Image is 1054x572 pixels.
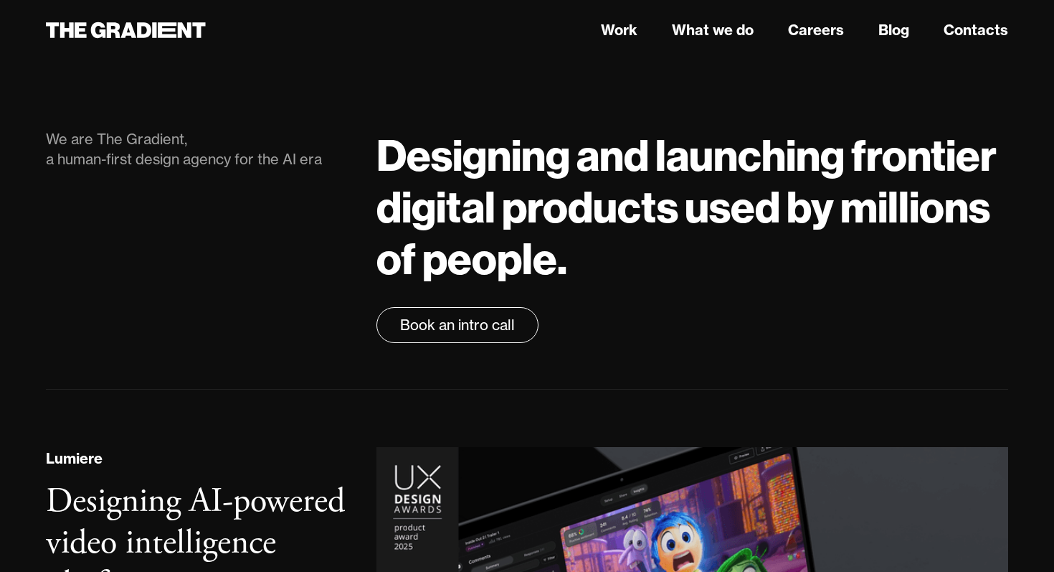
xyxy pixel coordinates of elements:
[376,307,538,343] a: Book an intro call
[878,19,909,41] a: Blog
[944,19,1008,41] a: Contacts
[46,129,348,169] div: We are The Gradient, a human-first design agency for the AI era
[601,19,637,41] a: Work
[376,129,1008,284] h1: Designing and launching frontier digital products used by millions of people.
[46,448,103,469] div: Lumiere
[788,19,844,41] a: Careers
[672,19,754,41] a: What we do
